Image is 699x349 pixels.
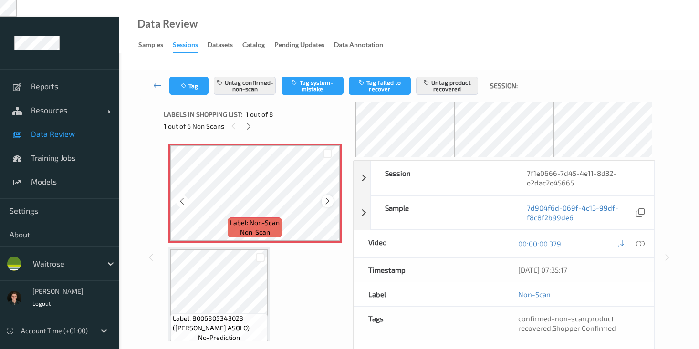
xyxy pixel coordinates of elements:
[282,77,344,95] button: Tag system-mistake
[246,110,273,119] span: 1 out of 8
[208,39,242,52] a: Datasets
[230,218,280,227] span: Label: Non-Scan
[138,40,163,52] div: Samples
[354,258,504,282] div: Timestamp
[198,333,240,342] span: no-prediction
[173,314,265,333] span: Label: 8006805343023 ([PERSON_NAME] ASOLO)
[518,314,586,323] span: confirmed-non-scan
[274,39,334,52] a: Pending Updates
[354,195,655,230] div: Sample7d904f6d-069f-4c13-99df-f8c8f2b99de6
[354,161,655,195] div: Session7f1e0666-7d45-4e11-8d32-e2dac2e45665
[137,19,198,29] div: Data Review
[512,161,654,195] div: 7f1e0666-7d45-4e11-8d32-e2dac2e45665
[416,77,478,95] button: Untag product recovered
[490,81,518,91] span: Session:
[518,289,551,299] a: Non-Scan
[173,39,208,53] a: Sessions
[274,40,324,52] div: Pending Updates
[138,39,173,52] a: Samples
[354,307,504,340] div: Tags
[553,324,616,332] span: Shopper Confirmed
[518,314,614,332] span: product recovered
[371,161,512,195] div: Session
[242,39,274,52] a: Catalog
[334,40,383,52] div: Data Annotation
[518,265,640,275] div: [DATE] 07:35:17
[164,120,346,132] div: 1 out of 6 Non Scans
[164,110,242,119] span: Labels in shopping list:
[527,203,634,222] a: 7d904f6d-069f-4c13-99df-f8c8f2b99de6
[349,77,411,95] button: Tag failed to recover
[518,314,616,332] span: , ,
[354,282,504,306] div: Label
[518,239,561,248] a: 00:00:00.379
[208,40,233,52] div: Datasets
[173,40,198,53] div: Sessions
[354,230,504,257] div: Video
[240,227,270,237] span: non-scan
[242,40,265,52] div: Catalog
[371,196,512,229] div: Sample
[214,77,276,95] button: Untag confirmed-non-scan
[169,77,209,95] button: Tag
[334,39,393,52] a: Data Annotation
